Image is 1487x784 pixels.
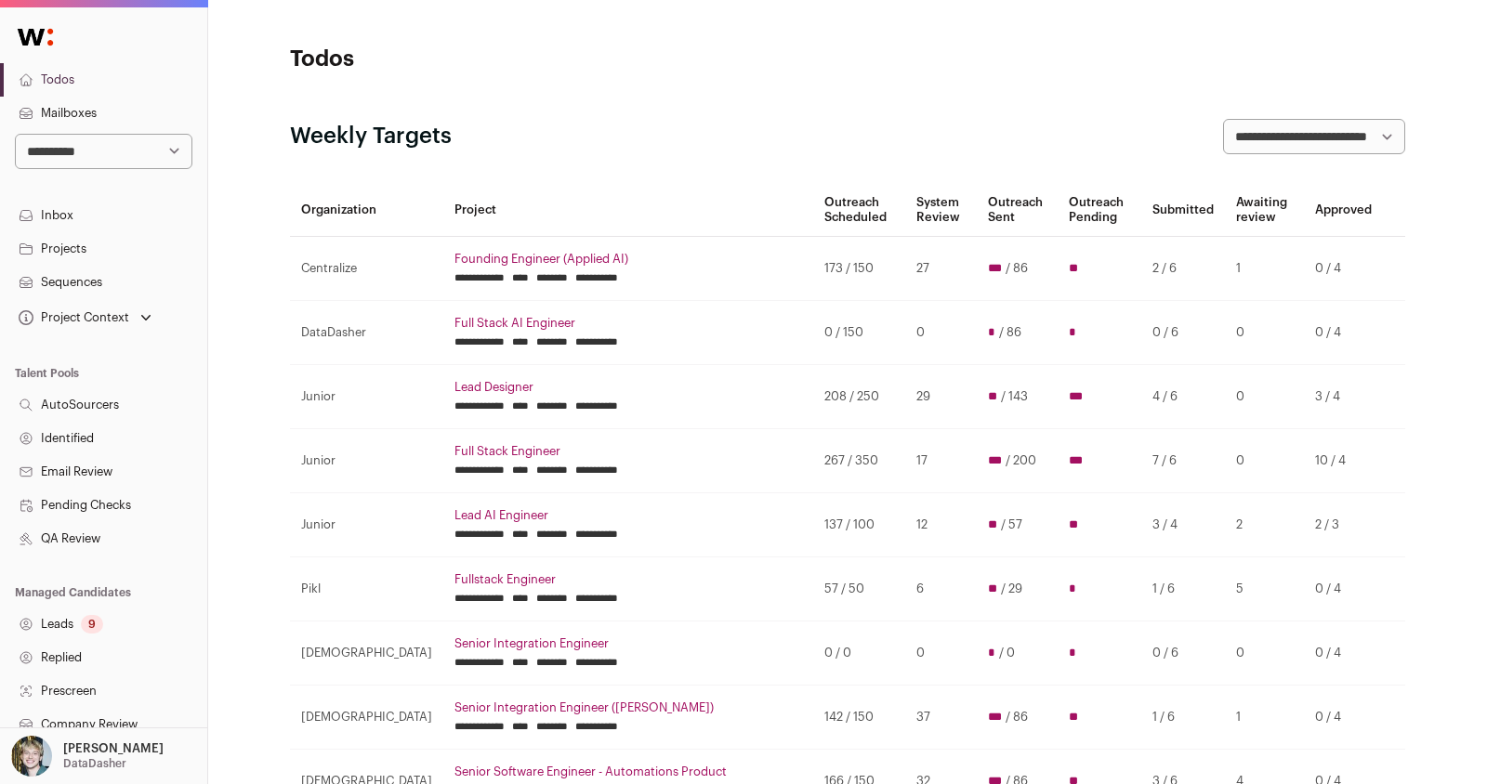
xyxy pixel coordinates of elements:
p: [PERSON_NAME] [63,741,164,756]
td: 57 / 50 [813,557,905,621]
div: Project Context [15,310,129,325]
td: 0 [1225,301,1304,365]
td: 1 / 6 [1141,557,1225,621]
td: 0 [1225,429,1304,493]
a: Lead Designer [454,380,802,395]
td: 5 [1225,557,1304,621]
th: Organization [290,184,443,237]
td: 267 / 350 [813,429,905,493]
img: Wellfound [7,19,63,56]
td: 0 / 0 [813,621,905,686]
td: 208 / 250 [813,365,905,429]
td: 0 / 4 [1304,557,1383,621]
td: 173 / 150 [813,237,905,301]
td: 0 [1225,365,1304,429]
td: 2 / 3 [1304,493,1383,557]
span: / 29 [1001,581,1022,596]
td: 27 [905,237,977,301]
div: 9 [81,615,103,634]
th: Approved [1304,184,1383,237]
td: 1 / 6 [1141,686,1225,750]
td: 3 / 4 [1304,365,1383,429]
th: Project [443,184,813,237]
td: 3 / 4 [1141,493,1225,557]
td: 0 / 6 [1141,621,1225,686]
td: 0 / 4 [1304,301,1383,365]
button: Open dropdown [7,736,167,777]
a: Lead AI Engineer [454,508,802,523]
td: 142 / 150 [813,686,905,750]
img: 6494470-medium_jpg [11,736,52,777]
h1: Todos [290,45,662,74]
a: Fullstack Engineer [454,572,802,587]
a: Senior Software Engineer - Automations Product [454,764,802,779]
td: Centralize [290,237,443,301]
span: / 86 [1006,261,1028,276]
th: Outreach Pending [1058,184,1141,237]
td: 17 [905,429,977,493]
a: Full Stack AI Engineer [454,316,802,331]
td: 1 [1225,686,1304,750]
td: 1 [1225,237,1304,301]
td: 0 [905,301,977,365]
td: [DEMOGRAPHIC_DATA] [290,686,443,750]
td: 2 / 6 [1141,237,1225,301]
td: 4 / 6 [1141,365,1225,429]
td: Junior [290,429,443,493]
td: 37 [905,686,977,750]
td: 0 / 4 [1304,621,1383,686]
td: Pikl [290,557,443,621]
td: 0 [1225,621,1304,686]
span: / 86 [999,325,1021,340]
span: / 57 [1001,517,1022,532]
td: Junior [290,493,443,557]
td: 0 / 150 [813,301,905,365]
th: Outreach Scheduled [813,184,905,237]
button: Open dropdown [15,305,155,331]
span: / 143 [1001,389,1028,404]
span: / 0 [999,646,1015,660]
h2: Weekly Targets [290,122,452,151]
a: Senior Integration Engineer [454,636,802,651]
span: / 200 [1006,453,1036,468]
a: Full Stack Engineer [454,444,802,459]
td: 137 / 100 [813,493,905,557]
td: 0 / 4 [1304,237,1383,301]
td: 29 [905,365,977,429]
th: Awaiting review [1225,184,1304,237]
td: 7 / 6 [1141,429,1225,493]
th: System Review [905,184,977,237]
td: 10 / 4 [1304,429,1383,493]
td: Junior [290,365,443,429]
td: DataDasher [290,301,443,365]
th: Outreach Sent [977,184,1058,237]
td: [DEMOGRAPHIC_DATA] [290,621,443,686]
td: 2 [1225,493,1304,557]
th: Submitted [1141,184,1225,237]
td: 6 [905,557,977,621]
a: Founding Engineer (Applied AI) [454,252,802,267]
td: 0 [905,621,977,686]
span: / 86 [1006,710,1028,725]
a: Senior Integration Engineer ([PERSON_NAME]) [454,700,802,715]
p: DataDasher [63,756,126,771]
td: 0 / 4 [1304,686,1383,750]
td: 0 / 6 [1141,301,1225,365]
td: 12 [905,493,977,557]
